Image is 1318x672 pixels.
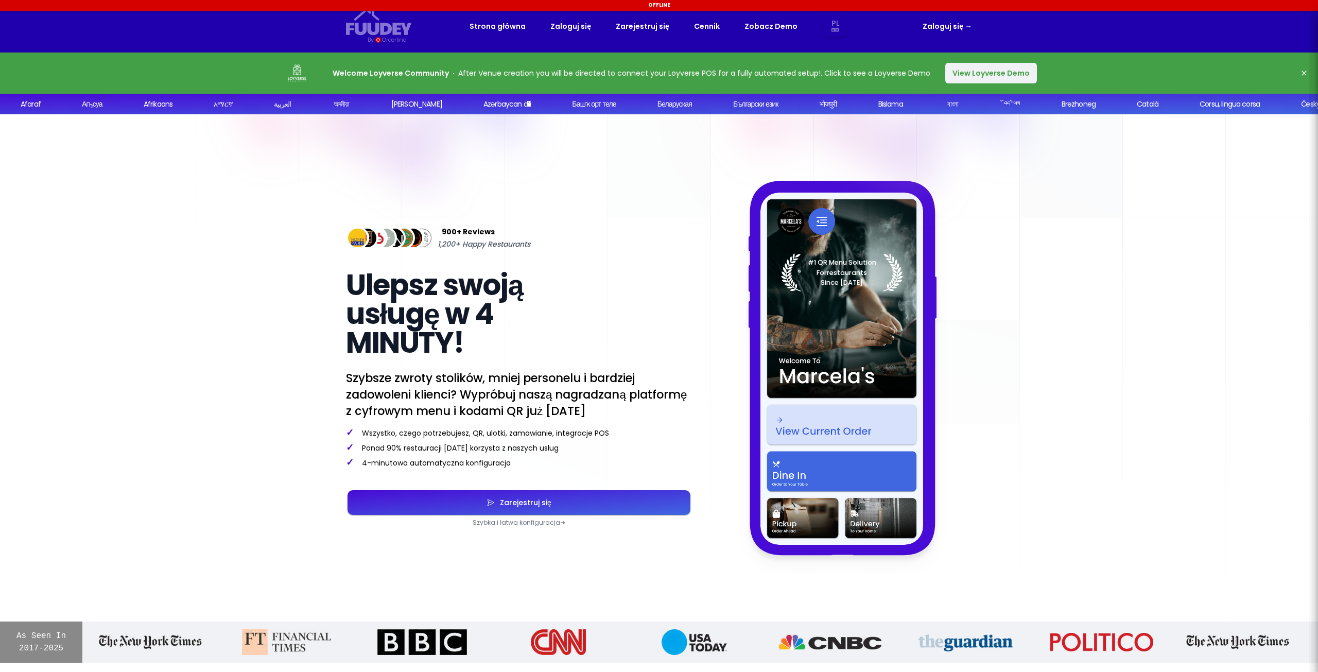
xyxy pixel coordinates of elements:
[21,99,41,110] div: Afaraf
[945,63,1037,83] button: View Loyverse Demo
[733,99,778,110] div: Български език
[346,227,369,250] img: Review Img
[346,426,354,439] span: ✓
[694,20,720,32] a: Cennik
[333,68,449,78] strong: Welcome Loyverse Community
[346,457,692,468] p: 4-minutowa automatyczna konfiguracja
[442,226,495,238] span: 900+ Reviews
[374,227,397,250] img: Review Img
[365,227,388,250] img: Review Img
[781,253,903,291] img: Laurel
[214,99,233,110] div: አማርኛ
[346,456,354,469] span: ✓
[1062,99,1096,110] div: Brezhoneg
[1137,99,1158,110] div: Català
[616,20,669,32] a: Zarejestruj się
[947,99,958,110] div: বাংলা
[878,99,903,110] div: Bislama
[368,36,373,44] div: By
[82,99,102,110] div: Аҧсуа
[382,36,406,44] div: Orderlina
[744,20,797,32] a: Zobacz Demo
[483,99,531,110] div: Azərbaycan dili
[334,99,350,110] div: অসমীয়া
[470,20,526,32] a: Strona główna
[348,490,690,515] button: Zarejestruj się
[274,99,291,110] div: العربية
[438,238,530,250] span: 1,200+ Happy Restaurants
[144,99,172,110] div: Afrikaans
[391,99,442,110] div: [PERSON_NAME]
[820,99,837,110] div: भोजपुरी
[346,519,692,527] p: Szybka i łatwa konfiguracja ➜
[1200,99,1260,110] div: Corsu, lingua corsa
[346,265,523,363] span: Ulepsz swoją usługę w 4 MINUTY!
[383,227,406,250] img: Review Img
[392,227,415,250] img: Review Img
[495,499,551,506] div: Zarejestruj się
[1003,99,1019,110] div: བོད་ཡིག
[965,21,972,31] span: →
[657,99,692,110] div: Беларуская
[550,20,591,32] a: Zaloguj się
[333,67,930,79] p: After Venue creation you will be directed to connect your Loyverse POS for a fully automated setu...
[402,227,425,250] img: Review Img
[2,2,1316,9] div: Offline
[410,227,433,250] img: Review Img
[346,427,692,438] p: Wszystko, czego potrzebujesz, QR, ulotki, zamawianie, integracje POS
[572,99,616,110] div: Башҡорт теле
[346,441,354,454] span: ✓
[346,442,692,453] p: Ponad 90% restauracji [DATE] korzysta z naszych usług
[346,8,412,36] svg: {/* Added fill="currentColor" here */} {/* This rectangle defines the background. Its explicit fi...
[355,227,378,250] img: Review Img
[923,20,972,32] a: Zaloguj się
[346,370,692,419] p: Szybsze zwroty stolików, mniej personelu i bardziej zadowoleni klienci? Wypróbuj naszą nagradzaną...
